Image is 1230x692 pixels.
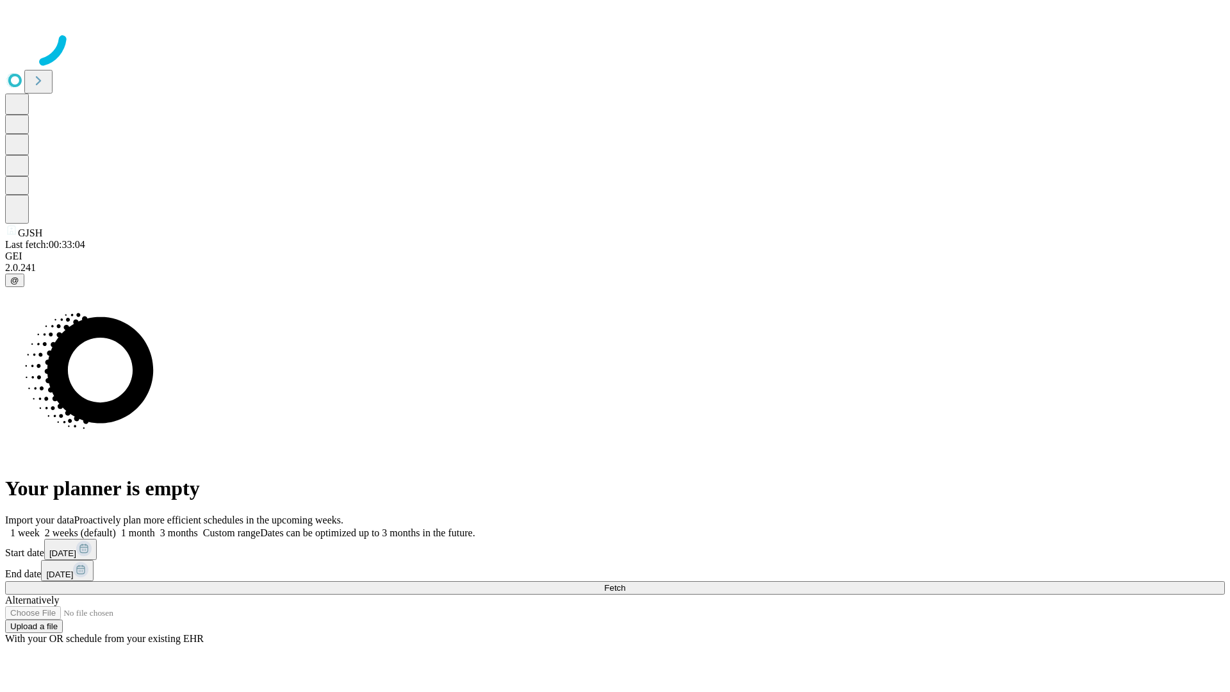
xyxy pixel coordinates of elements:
[121,527,155,538] span: 1 month
[5,539,1225,560] div: Start date
[5,251,1225,262] div: GEI
[203,527,260,538] span: Custom range
[5,515,74,525] span: Import your data
[41,560,94,581] button: [DATE]
[5,581,1225,595] button: Fetch
[18,227,42,238] span: GJSH
[5,274,24,287] button: @
[49,548,76,558] span: [DATE]
[10,276,19,285] span: @
[5,239,85,250] span: Last fetch: 00:33:04
[10,527,40,538] span: 1 week
[74,515,343,525] span: Proactively plan more efficient schedules in the upcoming weeks.
[44,539,97,560] button: [DATE]
[5,595,59,605] span: Alternatively
[5,560,1225,581] div: End date
[260,527,475,538] span: Dates can be optimized up to 3 months in the future.
[5,620,63,633] button: Upload a file
[5,477,1225,500] h1: Your planner is empty
[46,570,73,579] span: [DATE]
[160,527,198,538] span: 3 months
[604,583,625,593] span: Fetch
[5,633,204,644] span: With your OR schedule from your existing EHR
[45,527,116,538] span: 2 weeks (default)
[5,262,1225,274] div: 2.0.241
